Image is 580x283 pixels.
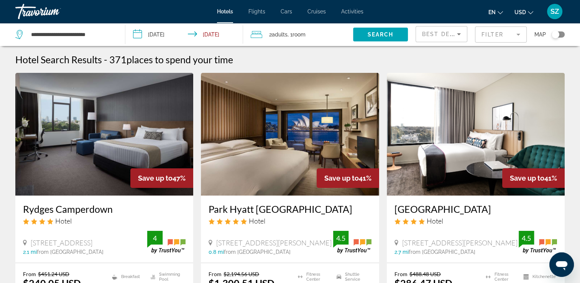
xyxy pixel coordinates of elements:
[15,2,92,21] a: Travorium
[307,8,326,15] a: Cruises
[269,29,288,40] span: 2
[272,31,288,38] span: Adults
[488,9,496,15] span: en
[125,23,243,46] button: Check-in date: Sep 12, 2025 Check-out date: Sep 17, 2025
[23,271,36,277] span: From
[292,31,306,38] span: Room
[534,29,546,40] span: Map
[127,54,233,65] span: places to spend your time
[545,3,565,20] button: User Menu
[15,73,193,196] img: Hotel image
[387,73,565,196] img: Hotel image
[341,8,363,15] a: Activities
[249,217,265,225] span: Hotel
[138,174,173,182] span: Save up to
[288,29,306,40] span: , 1
[104,54,107,65] span: -
[55,217,72,225] span: Hotel
[394,203,557,215] a: [GEOGRAPHIC_DATA]
[201,73,379,196] img: Hotel image
[409,249,475,255] span: from [GEOGRAPHIC_DATA]
[422,30,461,39] mat-select: Sort by
[147,234,163,243] div: 4
[402,239,518,247] span: [STREET_ADDRESS][PERSON_NAME]
[37,249,104,255] span: from [GEOGRAPHIC_DATA]
[281,8,292,15] a: Cars
[324,174,359,182] span: Save up to
[209,217,371,225] div: 5 star Hotel
[549,252,574,277] iframe: Кнопка запуска окна обмена сообщениями
[108,271,147,282] li: Breakfast
[223,271,259,277] del: $2,194.56 USD
[394,249,409,255] span: 2.7 mi
[333,231,371,253] img: trustyou-badge.svg
[333,234,348,243] div: 4.5
[488,7,503,18] button: Change language
[294,271,333,282] li: Fitness Center
[550,8,559,15] span: SZ
[317,168,379,188] div: 41%
[514,9,526,15] span: USD
[394,271,407,277] span: From
[422,31,462,37] span: Best Deals
[514,7,533,18] button: Change currency
[502,168,565,188] div: 41%
[23,249,37,255] span: 2.1 mi
[31,239,92,247] span: [STREET_ADDRESS]
[519,271,557,282] li: Kitchenette
[248,8,265,15] a: Flights
[546,31,565,38] button: Toggle map
[23,217,186,225] div: 4 star Hotel
[147,231,186,253] img: trustyou-badge.svg
[519,231,557,253] img: trustyou-badge.svg
[130,168,193,188] div: 47%
[209,271,222,277] span: From
[367,31,393,38] span: Search
[209,203,371,215] a: Park Hyatt [GEOGRAPHIC_DATA]
[209,249,224,255] span: 0.8 mi
[394,217,557,225] div: 4 star Hotel
[510,174,544,182] span: Save up to
[519,234,534,243] div: 4.5
[475,26,527,43] button: Filter
[482,271,519,282] li: Fitness Center
[147,271,186,282] li: Swimming Pool
[243,23,353,46] button: Travelers: 2 adults, 0 children
[109,54,233,65] h2: 371
[38,271,69,277] del: $451.24 USD
[333,271,371,282] li: Shuttle Service
[353,28,408,41] button: Search
[15,54,102,65] h1: Hotel Search Results
[409,271,441,277] del: $488.48 USD
[217,8,233,15] a: Hotels
[23,203,186,215] a: Rydges Camperdown
[216,239,332,247] span: [STREET_ADDRESS][PERSON_NAME]
[427,217,443,225] span: Hotel
[224,249,291,255] span: from [GEOGRAPHIC_DATA]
